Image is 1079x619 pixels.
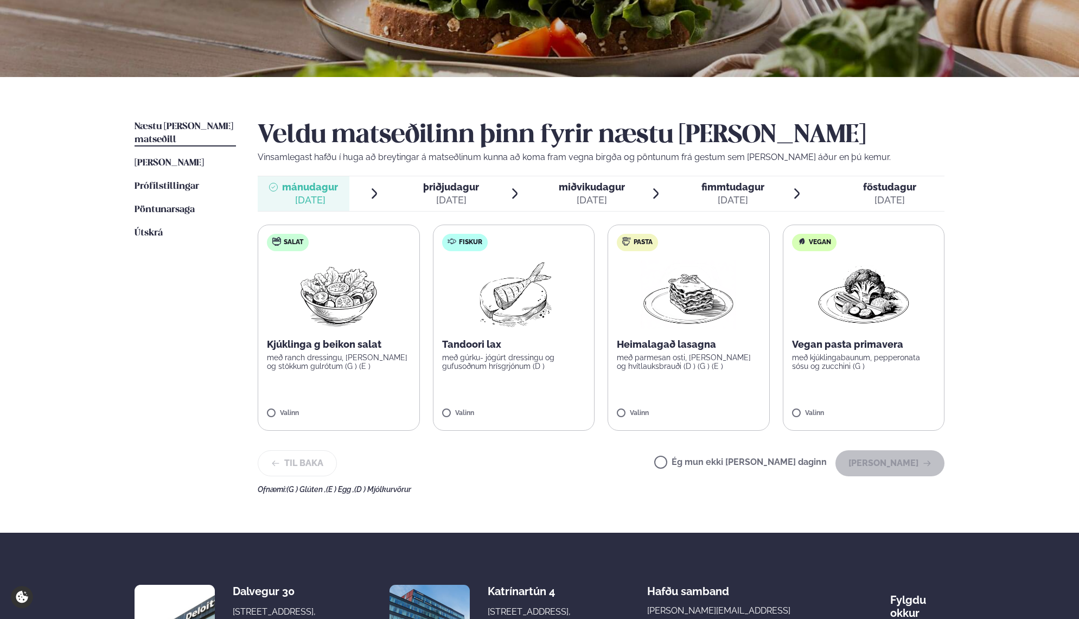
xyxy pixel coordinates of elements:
[797,237,806,246] img: Vegan.svg
[135,120,236,146] a: Næstu [PERSON_NAME] matseðill
[863,181,916,193] span: föstudagur
[634,238,653,247] span: Pasta
[442,353,586,371] p: með gúrku- jógúrt dressingu og gufusoðnum hrísgrjónum (D )
[267,338,411,351] p: Kjúklinga g beikon salat
[135,227,163,240] a: Útskrá
[559,194,625,207] div: [DATE]
[863,194,916,207] div: [DATE]
[835,450,944,476] button: [PERSON_NAME]
[286,485,326,494] span: (G ) Glúten ,
[809,238,831,247] span: Vegan
[423,181,479,193] span: þriðjudagur
[792,338,936,351] p: Vegan pasta primavera
[617,338,761,351] p: Heimalagað lasagna
[272,237,281,246] img: salad.svg
[135,157,204,170] a: [PERSON_NAME]
[792,353,936,371] p: með kjúklingabaunum, pepperonata sósu og zucchini (G )
[701,194,764,207] div: [DATE]
[291,260,387,329] img: Salad.png
[617,353,761,371] p: með parmesan osti, [PERSON_NAME] og hvítlauksbrauði (D ) (G ) (E )
[135,122,233,144] span: Næstu [PERSON_NAME] matseðill
[135,158,204,168] span: [PERSON_NAME]
[135,228,163,238] span: Útskrá
[622,237,631,246] img: pasta.svg
[135,180,199,193] a: Prófílstillingar
[423,194,479,207] div: [DATE]
[258,120,944,151] h2: Veldu matseðilinn þinn fyrir næstu [PERSON_NAME]
[135,203,195,216] a: Pöntunarsaga
[282,181,338,193] span: mánudagur
[459,238,482,247] span: Fiskur
[701,181,764,193] span: fimmtudagur
[135,182,199,191] span: Prófílstillingar
[258,485,944,494] div: Ofnæmi:
[11,586,33,608] a: Cookie settings
[488,585,574,598] div: Katrínartún 4
[326,485,354,494] span: (E ) Egg ,
[135,205,195,214] span: Pöntunarsaga
[282,194,338,207] div: [DATE]
[354,485,411,494] span: (D ) Mjólkurvörur
[647,576,729,598] span: Hafðu samband
[559,181,625,193] span: miðvikudagur
[465,260,561,329] img: Fish.png
[267,353,411,371] p: með ranch dressingu, [PERSON_NAME] og stökkum gulrótum (G ) (E )
[258,450,337,476] button: Til baka
[641,260,736,329] img: Lasagna.png
[258,151,944,164] p: Vinsamlegast hafðu í huga að breytingar á matseðlinum kunna að koma fram vegna birgða og pöntunum...
[816,260,911,329] img: Vegan.png
[442,338,586,351] p: Tandoori lax
[284,238,303,247] span: Salat
[448,237,456,246] img: fish.svg
[233,585,319,598] div: Dalvegur 30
